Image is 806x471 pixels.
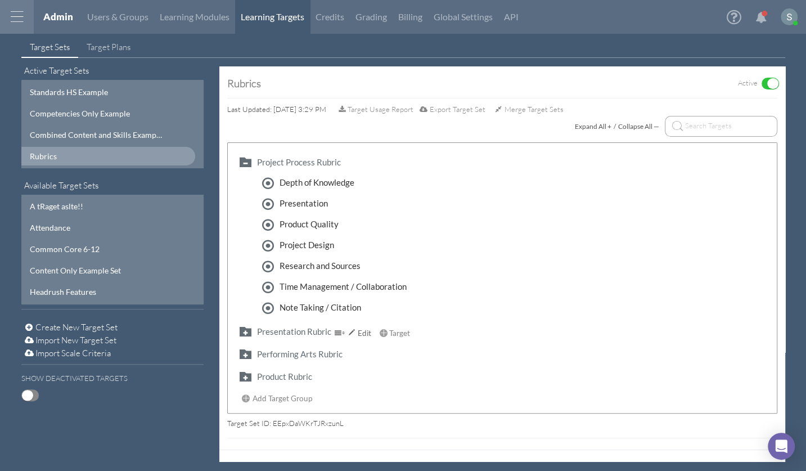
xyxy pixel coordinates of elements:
div: Attendance [30,222,163,234]
span: Target Plans [87,42,130,52]
span: Add Target Group [253,394,312,403]
a: Admin [43,11,73,23]
span: Target Usage Report [348,104,413,115]
span: Active Target Sets [24,65,89,76]
button: Merge Target Sets [490,103,567,116]
label: Active [731,78,762,89]
input: Search Targets [665,116,777,137]
button: Export Target Set [416,103,489,116]
div: Open Intercom Messenger [768,433,795,460]
span: Export Target Set [430,105,485,114]
div: Presentation Rubric [257,326,331,338]
h6: Show Deactivated Targets [21,374,128,383]
div: Collapse All — [618,120,659,132]
div: Common Core 6-12 [30,243,163,255]
div: Content Only Example Set [30,264,163,276]
span: / [614,120,616,132]
span: Target Sets [30,42,70,52]
div: Project Design [280,239,334,251]
div: Performing Arts Rubric [257,348,343,360]
div: Depth of Knowledge [280,177,354,189]
a: Target Sets [21,37,78,58]
div: Product Quality [280,218,339,230]
div: Standards HS Example [30,86,163,98]
div: Expand All + [575,120,611,132]
div: Headrush Features [30,286,163,298]
button: Import Scale Criteria [21,347,114,360]
span: Available Target Sets [24,180,98,191]
span: Create New Target Set [35,322,118,333]
div: Rubrics [30,150,163,162]
div: A tRaget aslte!! [30,200,163,212]
span: Import Scale Criteria [35,348,111,358]
button: Import New Target Set [21,334,120,347]
div: Edit [345,328,371,339]
div: Product Rubric [257,371,312,383]
div: Last Updated: [DATE] 3:29 PM [227,103,777,116]
div: Presentation [280,198,328,209]
div: Project Process Rubric [257,156,341,168]
div: Combined Content and Skills Example Set [30,129,163,141]
div: Note Taking / Citation [280,302,361,313]
div: Rubrics [227,78,261,89]
button: Create New Target Set [21,321,121,334]
div: Competencies Only Example [30,107,163,119]
span: Merge Target Sets [505,105,564,114]
img: ACg8ocKKX03B5h8i416YOfGGRvQH7qkhkMU_izt_hUWC0FdG_LDggA=s96-c [781,8,798,25]
div: Target Set ID: EEpxDaWKrTJRxzunL [227,418,777,429]
div: Time Management / Collaboration [280,281,407,293]
span: OFF [22,390,33,401]
a: Target Plans [78,37,139,58]
span: ON [767,78,778,89]
div: Research and Sources [280,260,361,272]
span: Import New Target Set [35,335,116,346]
span: Target [389,329,410,338]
